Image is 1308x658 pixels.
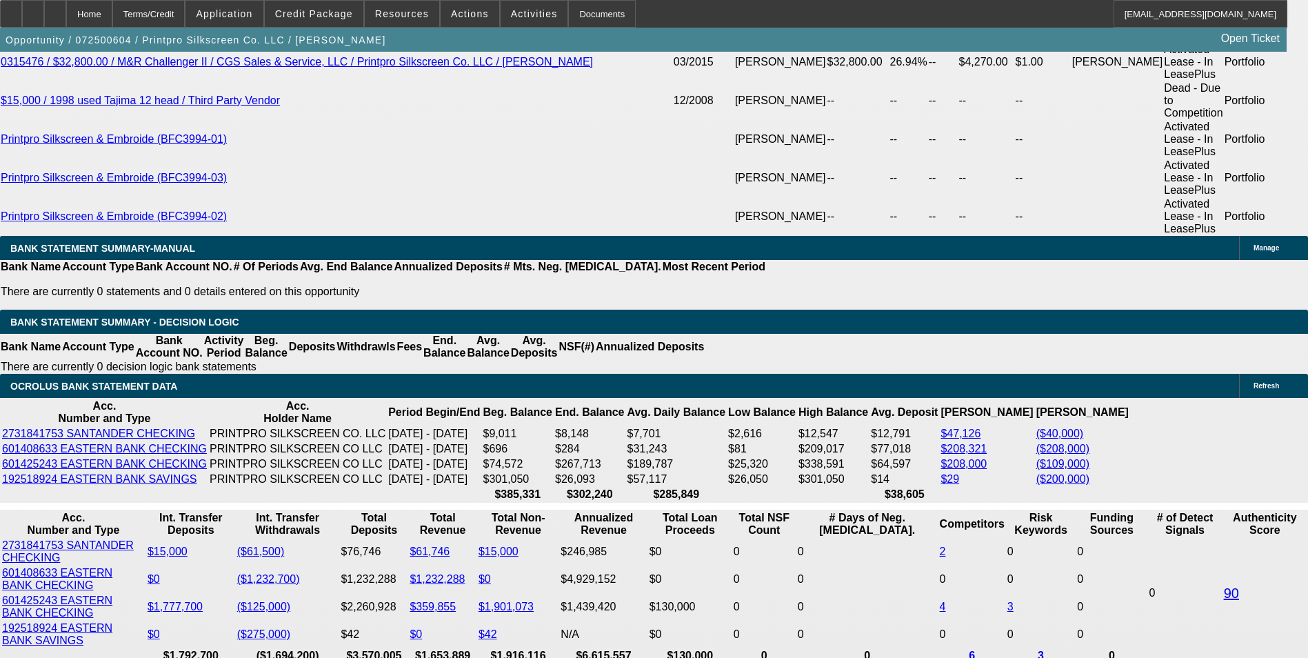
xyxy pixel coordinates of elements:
th: Total Revenue [409,511,476,537]
a: 2731841753 SANTANDER CHECKING [2,428,195,439]
a: Printpro Silkscreen & Embroide (BFC3994-02) [1,210,227,222]
button: Activities [501,1,568,27]
th: Acc. Number and Type [1,399,208,426]
td: 26.94% [889,43,927,81]
th: Account Type [61,260,135,274]
th: Competitors [939,511,1005,537]
a: 601408633 EASTERN BANK CHECKING [2,567,112,591]
a: $1,232,288 [410,573,465,585]
a: $0 [148,573,160,585]
button: Resources [365,1,439,27]
td: $284 [554,442,625,456]
th: $38,605 [870,488,938,501]
a: 4 [940,601,946,612]
button: Actions [441,1,499,27]
span: BANK STATEMENT SUMMARY-MANUAL [10,243,195,254]
td: -- [889,197,927,236]
td: Activated Lease - In LeasePlus [1163,197,1223,236]
th: Withdrawls [336,334,396,360]
td: -- [1015,81,1071,120]
th: High Balance [798,399,869,426]
td: $301,050 [483,472,553,486]
th: Acc. Number and Type [1,511,145,537]
th: [PERSON_NAME] [1036,399,1129,426]
td: $1,232,288 [340,566,408,592]
th: # of Detect Signals [1148,511,1221,537]
td: -- [958,120,1015,159]
td: -- [889,81,927,120]
a: $29 [940,473,959,485]
th: Int. Transfer Withdrawals [237,511,339,537]
td: [DATE] - [DATE] [388,472,481,486]
td: 0 [797,566,938,592]
td: $74,572 [483,457,553,471]
td: $12,791 [870,427,938,441]
a: Printpro Silkscreen & Embroide (BFC3994-01) [1,133,227,145]
th: End. Balance [554,399,625,426]
td: 0 [1007,621,1075,648]
td: [PERSON_NAME] [734,120,827,159]
span: Application [196,8,252,19]
a: Printpro Silkscreen & Embroide (BFC3994-03) [1,172,227,183]
a: $42 [479,628,497,640]
td: -- [928,43,958,81]
span: Credit Package [275,8,353,19]
td: -- [889,159,927,197]
td: -- [958,197,1015,236]
a: $47,126 [940,428,980,439]
td: [DATE] - [DATE] [388,427,481,441]
td: $32,800.00 [827,43,889,81]
td: -- [827,159,889,197]
td: $130,000 [649,594,732,620]
td: $696 [483,442,553,456]
td: PRINTPRO SILKSCREEN CO LLC [209,457,386,471]
th: # Days of Neg. [MEDICAL_DATA]. [797,511,938,537]
td: 0 [733,539,796,565]
a: ($61,500) [237,546,285,557]
td: 0 [1076,566,1147,592]
a: $15,000 [148,546,188,557]
th: Total Loan Proceeds [649,511,732,537]
td: [DATE] - [DATE] [388,442,481,456]
div: $1,439,420 [561,601,646,613]
th: Avg. Balance [466,334,510,360]
td: 0 [1076,594,1147,620]
td: Activated Lease - In LeasePlus [1163,43,1223,81]
th: Deposits [288,334,336,360]
td: $189,787 [627,457,727,471]
td: -- [1015,197,1071,236]
span: Manage [1254,244,1279,252]
div: $4,929,152 [561,573,646,586]
a: $208,000 [940,458,987,470]
th: Beg. Balance [244,334,288,360]
a: ($200,000) [1036,473,1089,485]
td: 0 [733,621,796,648]
th: Annualized Revenue [560,511,647,537]
td: 0 [939,566,1005,592]
td: Activated Lease - In LeasePlus [1163,120,1223,159]
th: $302,240 [554,488,625,501]
td: $4,270.00 [958,43,1015,81]
td: 0 [797,594,938,620]
th: Period Begin/End [388,399,481,426]
td: -- [928,120,958,159]
a: $1,901,073 [479,601,534,612]
td: [PERSON_NAME] [734,43,827,81]
button: Application [185,1,263,27]
td: $26,093 [554,472,625,486]
span: OCROLUS BANK STATEMENT DATA [10,381,177,392]
a: 2731841753 SANTANDER CHECKING [2,539,134,564]
th: Fees [396,334,423,360]
td: $12,547 [798,427,869,441]
td: [DATE] - [DATE] [388,457,481,471]
th: # Of Periods [233,260,299,274]
td: $0 [649,539,732,565]
th: [PERSON_NAME] [940,399,1034,426]
th: Avg. End Balance [299,260,394,274]
td: $0 [649,566,732,592]
a: 601408633 EASTERN BANK CHECKING [2,443,207,455]
td: 0 [797,621,938,648]
th: Funding Sources [1076,511,1147,537]
td: [PERSON_NAME] [734,159,827,197]
td: PRINTPRO SILKSCREEN CO LLC [209,442,386,456]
